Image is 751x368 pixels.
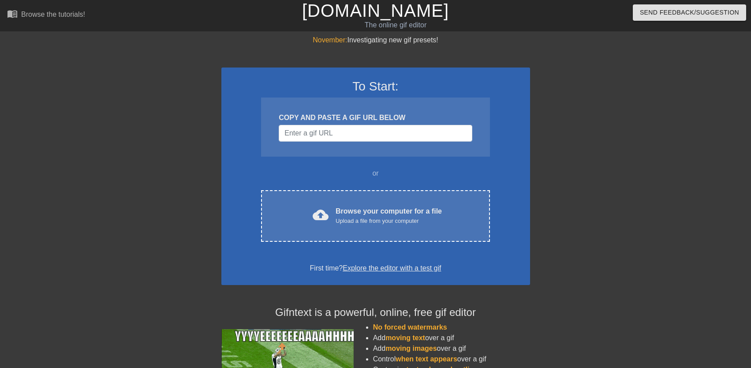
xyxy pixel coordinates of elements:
[336,206,442,225] div: Browse your computer for a file
[221,35,530,45] div: Investigating new gif presets!
[385,345,437,352] span: moving images
[336,217,442,225] div: Upload a file from your computer
[244,168,507,179] div: or
[640,7,739,18] span: Send Feedback/Suggestion
[279,113,472,123] div: COPY AND PASTE A GIF URL BELOW
[373,323,447,331] span: No forced watermarks
[373,354,530,364] li: Control over a gif
[302,1,449,20] a: [DOMAIN_NAME]
[7,8,85,22] a: Browse the tutorials!
[21,11,85,18] div: Browse the tutorials!
[396,355,457,363] span: when text appears
[279,125,472,142] input: Username
[373,333,530,343] li: Add over a gif
[343,264,441,272] a: Explore the editor with a test gif
[633,4,746,21] button: Send Feedback/Suggestion
[313,36,347,44] span: November:
[385,334,425,342] span: moving text
[373,343,530,354] li: Add over a gif
[313,207,329,223] span: cloud_upload
[255,20,537,30] div: The online gif editor
[7,8,18,19] span: menu_book
[233,79,519,94] h3: To Start:
[221,306,530,319] h4: Gifntext is a powerful, online, free gif editor
[233,263,519,274] div: First time?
